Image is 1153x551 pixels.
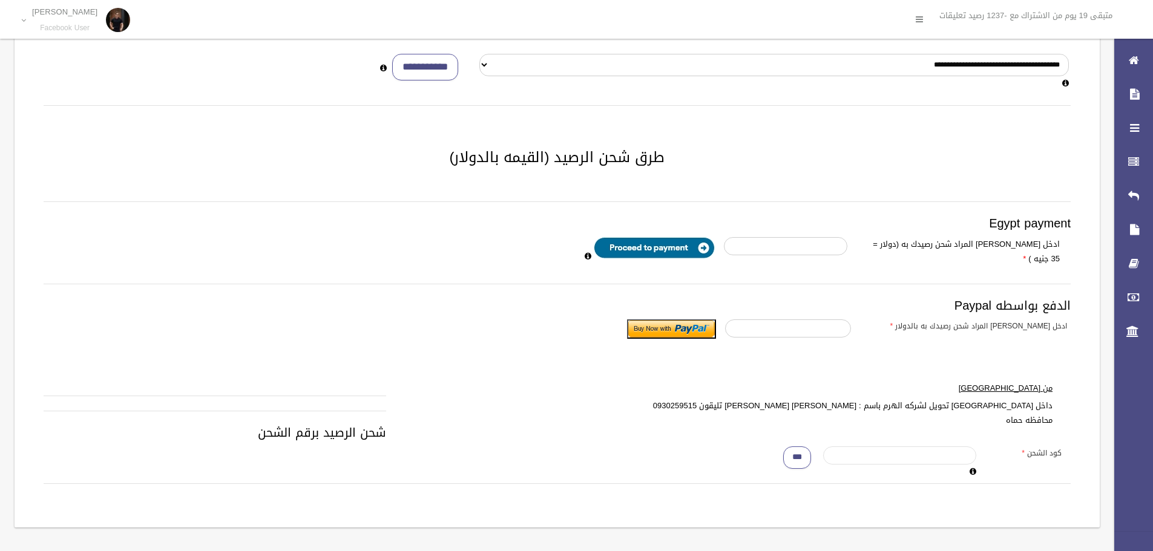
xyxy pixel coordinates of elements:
[44,426,1071,439] h3: شحن الرصيد برقم الشحن
[856,237,1069,266] label: ادخل [PERSON_NAME] المراد شحن رصيدك به (دولار = 35 جنيه )
[617,381,1062,396] label: من [GEOGRAPHIC_DATA]
[29,149,1085,165] h2: طرق شحن الرصيد (القيمه بالدولار)
[617,399,1062,428] label: داخل [GEOGRAPHIC_DATA] تحويل لشركه الهرم باسم : [PERSON_NAME] [PERSON_NAME] تليقون 0930259515 محا...
[985,446,1071,460] label: كود الشحن
[44,299,1071,312] h3: الدفع بواسطه Paypal
[32,7,97,16] p: [PERSON_NAME]
[860,319,1076,333] label: ادخل [PERSON_NAME] المراد شحن رصيدك به بالدولار
[627,319,716,339] input: Submit
[32,24,97,33] small: Facebook User
[44,217,1071,230] h3: Egypt payment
